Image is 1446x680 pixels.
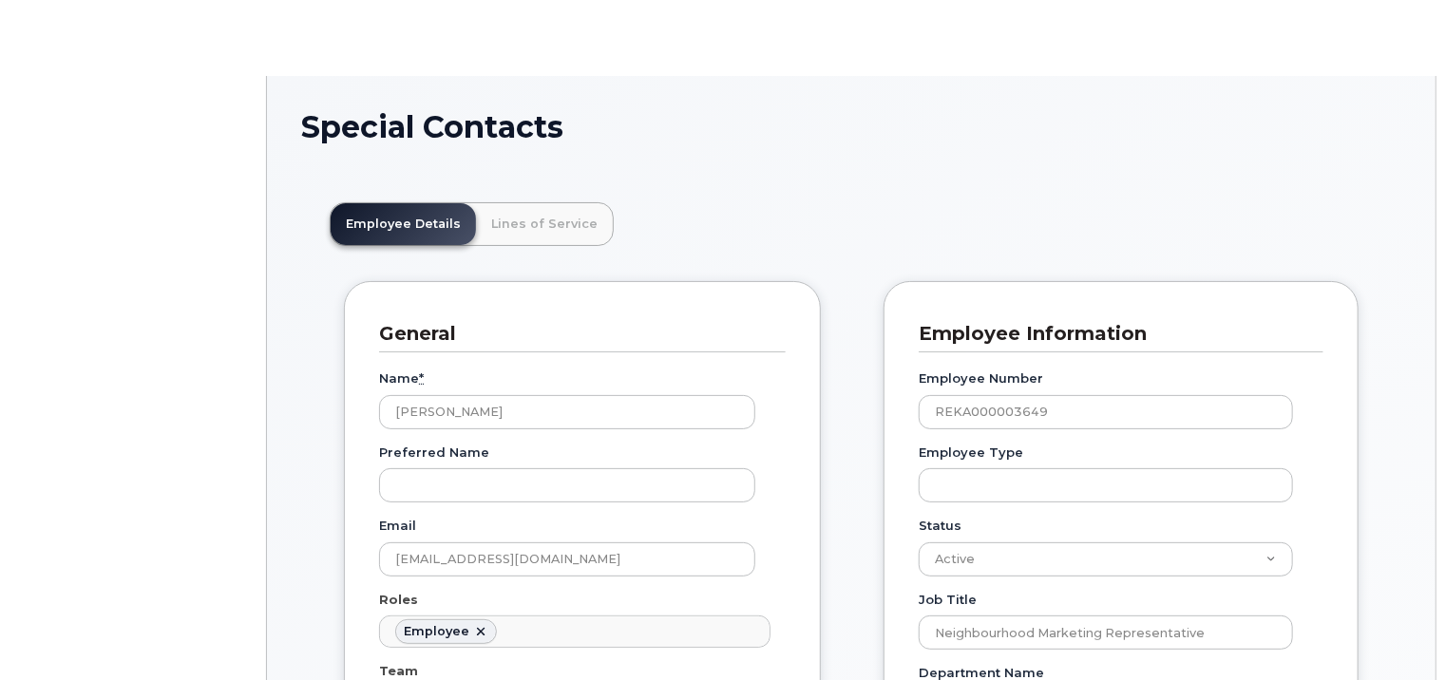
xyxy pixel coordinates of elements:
abbr: required [419,370,424,386]
a: Employee Details [331,203,476,245]
h3: General [379,321,771,347]
h1: Special Contacts [301,110,1401,143]
label: Name [379,369,424,387]
label: Preferred Name [379,444,489,462]
a: Lines of Service [476,203,613,245]
label: Email [379,517,416,535]
label: Status [919,517,961,535]
label: Employee Number [919,369,1043,387]
label: Roles [379,591,418,609]
label: Team [379,662,418,680]
div: Employee [404,624,469,639]
label: Job Title [919,591,977,609]
h3: Employee Information [919,321,1309,347]
label: Employee Type [919,444,1023,462]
